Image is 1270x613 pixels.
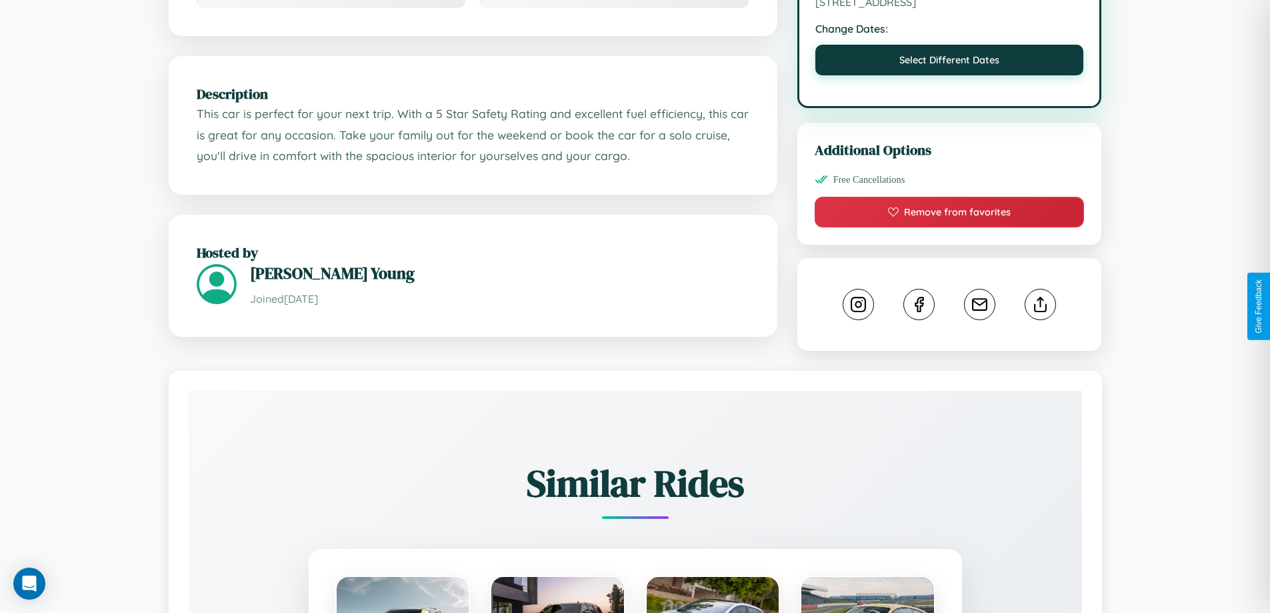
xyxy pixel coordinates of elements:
button: Remove from favorites [815,197,1085,227]
strong: Change Dates: [815,22,1084,35]
button: Select Different Dates [815,45,1084,75]
h2: Hosted by [197,243,749,262]
div: Open Intercom Messenger [13,568,45,600]
div: Give Feedback [1254,279,1263,334]
h3: [PERSON_NAME] Young [250,262,749,284]
span: Free Cancellations [833,174,905,185]
h2: Description [197,84,749,103]
p: Joined [DATE] [250,289,749,309]
p: This car is perfect for your next trip. With a 5 Star Safety Rating and excellent fuel efficiency... [197,103,749,167]
h3: Additional Options [815,140,1085,159]
h2: Similar Rides [235,458,1035,509]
